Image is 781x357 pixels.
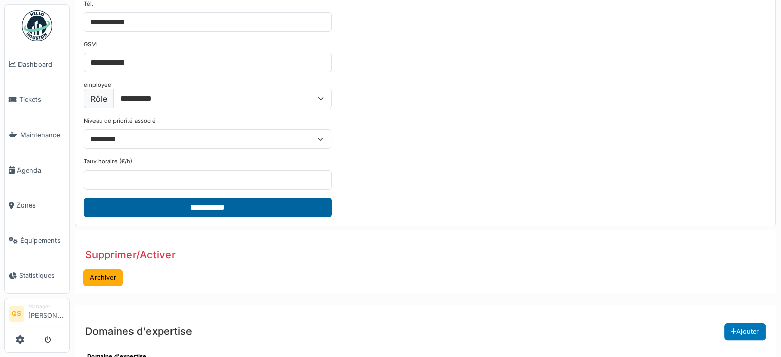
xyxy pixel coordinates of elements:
span: Dashboard [18,60,65,69]
div: Manager [28,303,65,310]
a: Zones [5,187,69,223]
a: Maintenance [5,117,69,153]
img: Badge_color-CXgf-gQk.svg [22,10,52,41]
label: Taux horaire (€/h) [84,157,132,166]
a: QS Manager[PERSON_NAME] [9,303,65,327]
span: Zones [16,200,65,210]
button: Ajouter [724,323,766,340]
li: [PERSON_NAME] [28,303,65,325]
label: Rôle [84,89,114,108]
span: Équipements [20,236,65,246]
span: Statistiques [19,271,65,280]
a: Tickets [5,82,69,118]
a: Statistiques [5,258,69,294]
li: QS [9,306,24,322]
span: Agenda [17,165,65,175]
span: Tickets [19,95,65,104]
a: Dashboard [5,47,69,82]
a: Équipements [5,223,69,258]
a: Agenda [5,153,69,188]
h3: Supprimer/Activer [85,249,176,261]
label: Niveau de priorité associé [84,117,156,125]
h3: Domaines d'expertise [85,325,192,337]
span: Maintenance [20,130,65,140]
button: Archiver [83,269,123,286]
label: GSM [84,40,97,49]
